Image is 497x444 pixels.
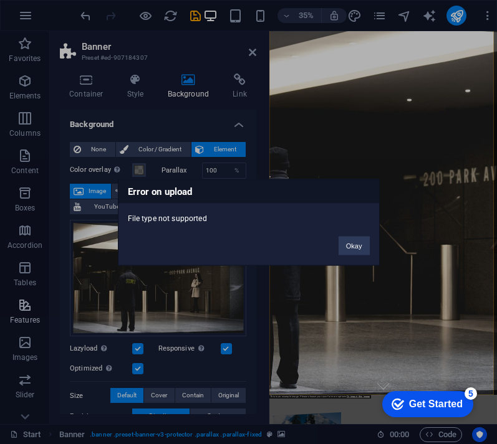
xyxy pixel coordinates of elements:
div: Get Started [37,14,90,25]
div: Get Started 5 items remaining, 0% complete [10,6,101,32]
h3: Error on upload [118,179,379,203]
div: File type not supported [118,203,379,224]
div: 5 [92,2,105,15]
button: Okay [339,236,370,255]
